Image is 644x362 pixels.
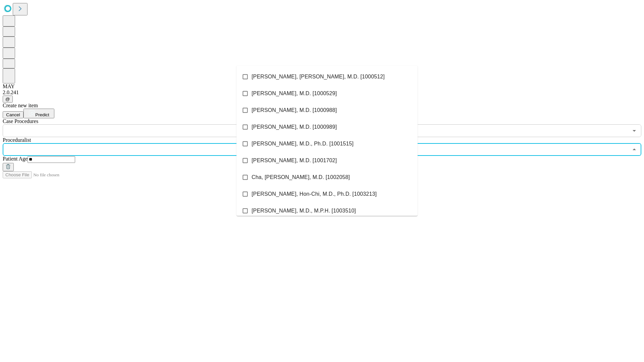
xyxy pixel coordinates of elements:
[252,140,354,148] span: [PERSON_NAME], M.D., Ph.D. [1001515]
[252,73,385,81] span: [PERSON_NAME], [PERSON_NAME], M.D. [1000512]
[252,106,337,114] span: [PERSON_NAME], M.D. [1000988]
[630,145,639,154] button: Close
[252,173,350,181] span: Cha, [PERSON_NAME], M.D. [1002058]
[35,112,49,117] span: Predict
[5,97,10,102] span: @
[252,157,337,165] span: [PERSON_NAME], M.D. [1001702]
[3,83,641,89] div: MAY
[3,89,641,96] div: 2.0.241
[6,112,20,117] span: Cancel
[3,137,31,143] span: Proceduralist
[252,207,356,215] span: [PERSON_NAME], M.D., M.P.H. [1003510]
[252,89,337,98] span: [PERSON_NAME], M.D. [1000529]
[3,118,38,124] span: Scheduled Procedure
[252,123,337,131] span: [PERSON_NAME], M.D. [1000989]
[3,96,13,103] button: @
[3,156,28,162] span: Patient Age
[23,109,54,118] button: Predict
[630,126,639,135] button: Open
[252,190,377,198] span: [PERSON_NAME], Hon-Chi, M.D., Ph.D. [1003213]
[3,111,23,118] button: Cancel
[3,103,38,108] span: Create new item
